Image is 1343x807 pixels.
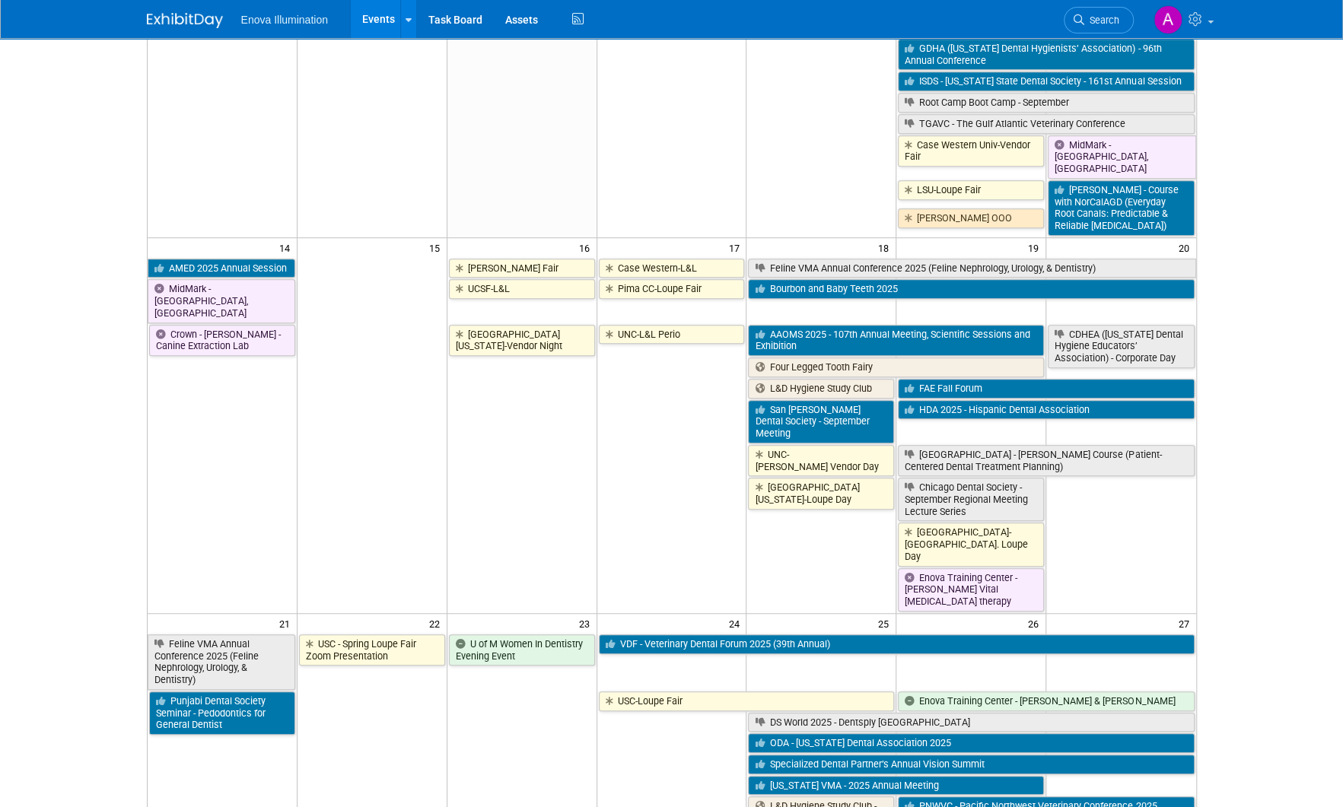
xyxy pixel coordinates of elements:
[428,238,447,257] span: 15
[748,755,1194,774] a: Specialized Dental Partner’s Annual Vision Summit
[599,279,745,299] a: Pima CC-Loupe Fair
[278,614,297,633] span: 21
[1048,180,1194,236] a: [PERSON_NAME] - Course with NorCalAGD (Everyday Root Canals: Predictable & Reliable [MEDICAL_DATA])
[149,691,295,735] a: Punjabi Dental Society Seminar - Pedodontics for General Dentist
[898,478,1044,521] a: Chicago Dental Society - September Regional Meeting Lecture Series
[898,93,1194,113] a: Root Camp Boot Camp - September
[578,614,597,633] span: 23
[449,634,595,666] a: U of M Women In Dentistry Evening Event
[599,691,895,711] a: USC-Loupe Fair
[1026,614,1045,633] span: 26
[1177,238,1196,257] span: 20
[748,379,894,399] a: L&D Hygiene Study Club
[727,238,746,257] span: 17
[1154,5,1182,34] img: Abby Nelson
[1064,7,1134,33] a: Search
[599,259,745,278] a: Case Western-L&L
[748,259,1195,278] a: Feline VMA Annual Conference 2025 (Feline Nephrology, Urology, & Dentistry)
[278,238,297,257] span: 14
[748,357,1044,377] a: Four Legged Tooth Fairy
[898,114,1194,134] a: TGAVC - The Gulf Atlantic Veterinary Conference
[877,614,896,633] span: 25
[428,614,447,633] span: 22
[1048,325,1194,368] a: CDHEA ([US_STATE] Dental Hygiene Educators’ Association) - Corporate Day
[1177,614,1196,633] span: 27
[748,478,894,509] a: [GEOGRAPHIC_DATA][US_STATE]-Loupe Day
[148,634,295,690] a: Feline VMA Annual Conference 2025 (Feline Nephrology, Urology, & Dentistry)
[748,733,1194,753] a: ODA - [US_STATE] Dental Association 2025
[578,238,597,257] span: 16
[898,400,1194,420] a: HDA 2025 - Hispanic Dental Association
[898,71,1194,91] a: ISDS - [US_STATE] State Dental Society - 161st Annual Session
[1084,14,1119,26] span: Search
[599,634,1195,654] a: VDF - Veterinary Dental Forum 2025 (39th Annual)
[299,634,445,666] a: USC - Spring Loupe Fair Zoom Presentation
[748,325,1044,356] a: AAOMS 2025 - 107th Annual Meeting, Scientific Sessions and Exhibition
[241,14,328,26] span: Enova Illumination
[748,400,894,443] a: San [PERSON_NAME] Dental Society - September Meeting
[898,523,1044,566] a: [GEOGRAPHIC_DATA]-[GEOGRAPHIC_DATA]. Loupe Day
[148,259,295,278] a: AMED 2025 Annual Session
[748,445,894,476] a: UNC-[PERSON_NAME] Vendor Day
[149,325,295,356] a: Crown - [PERSON_NAME] - Canine Extraction Lab
[898,445,1194,476] a: [GEOGRAPHIC_DATA] - [PERSON_NAME] Course (Patient-Centered Dental Treatment Planning)
[898,568,1044,612] a: Enova Training Center - [PERSON_NAME] Vital [MEDICAL_DATA] therapy
[898,39,1194,70] a: GDHA ([US_STATE] Dental Hygienists’ Association) - 96th Annual Conference
[449,325,595,356] a: [GEOGRAPHIC_DATA][US_STATE]-Vendor Night
[148,279,295,322] a: MidMark - [GEOGRAPHIC_DATA], [GEOGRAPHIC_DATA]
[727,614,746,633] span: 24
[898,180,1044,200] a: LSU-Loupe Fair
[898,691,1194,711] a: Enova Training Center - [PERSON_NAME] & [PERSON_NAME]
[898,135,1044,167] a: Case Western Univ-Vendor Fair
[898,379,1194,399] a: FAE Fall Forum
[1048,135,1195,179] a: MidMark - [GEOGRAPHIC_DATA], [GEOGRAPHIC_DATA]
[877,238,896,257] span: 18
[449,259,595,278] a: [PERSON_NAME] Fair
[748,713,1194,732] a: DS World 2025 - Dentsply [GEOGRAPHIC_DATA]
[898,208,1044,228] a: [PERSON_NAME] OOO
[748,776,1044,796] a: [US_STATE] VMA - 2025 Annual Meeting
[748,279,1194,299] a: Bourbon and Baby Teeth 2025
[1026,238,1045,257] span: 19
[599,325,745,345] a: UNC-L&L Perio
[449,279,595,299] a: UCSF-L&L
[147,13,223,28] img: ExhibitDay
